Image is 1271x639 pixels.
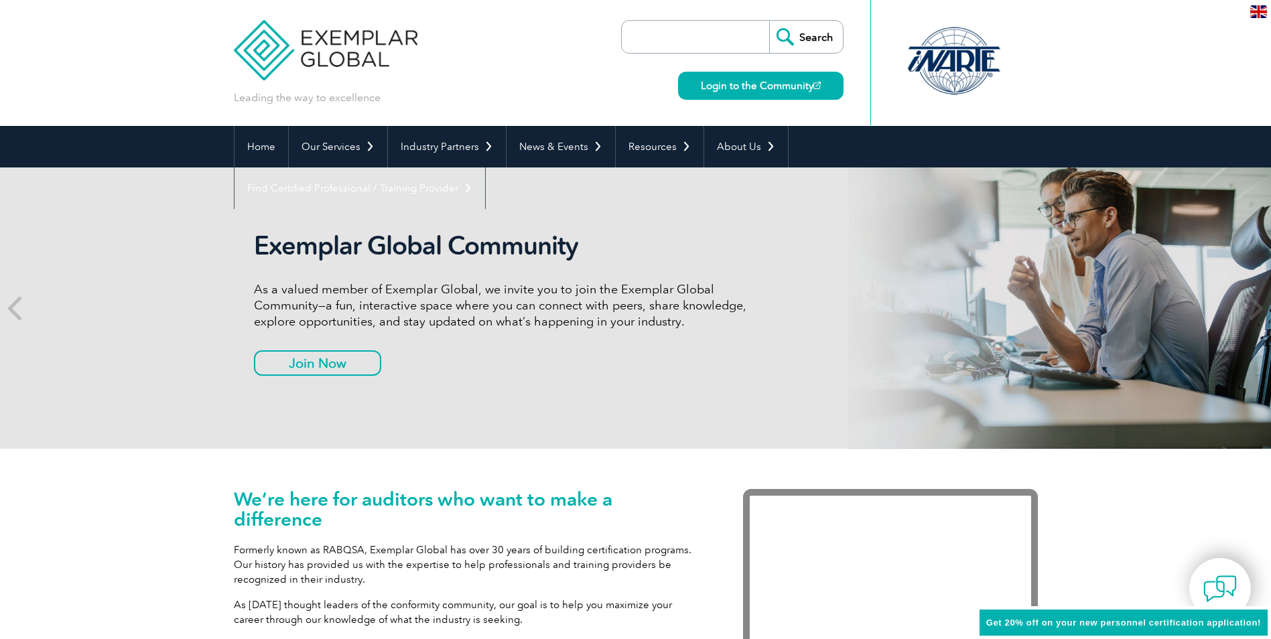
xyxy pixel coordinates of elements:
a: Home [235,126,288,167]
a: News & Events [507,126,615,167]
p: As a valued member of Exemplar Global, we invite you to join the Exemplar Global Community—a fun,... [254,281,756,330]
p: As [DATE] thought leaders of the conformity community, our goal is to help you maximize your care... [234,597,703,627]
a: Our Services [289,126,387,167]
a: Industry Partners [388,126,506,167]
img: open_square.png [813,82,821,89]
img: en [1250,5,1267,18]
a: About Us [704,126,788,167]
h2: Exemplar Global Community [254,230,756,261]
a: Resources [616,126,704,167]
img: contact-chat.png [1203,572,1237,606]
a: Join Now [254,350,381,376]
input: Search [769,21,843,53]
a: Find Certified Professional / Training Provider [235,167,485,209]
a: Login to the Community [678,72,844,100]
p: Formerly known as RABQSA, Exemplar Global has over 30 years of building certification programs. O... [234,543,703,587]
h1: We’re here for auditors who want to make a difference [234,489,703,529]
p: Leading the way to excellence [234,90,381,105]
span: Get 20% off on your new personnel certification application! [986,618,1261,628]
